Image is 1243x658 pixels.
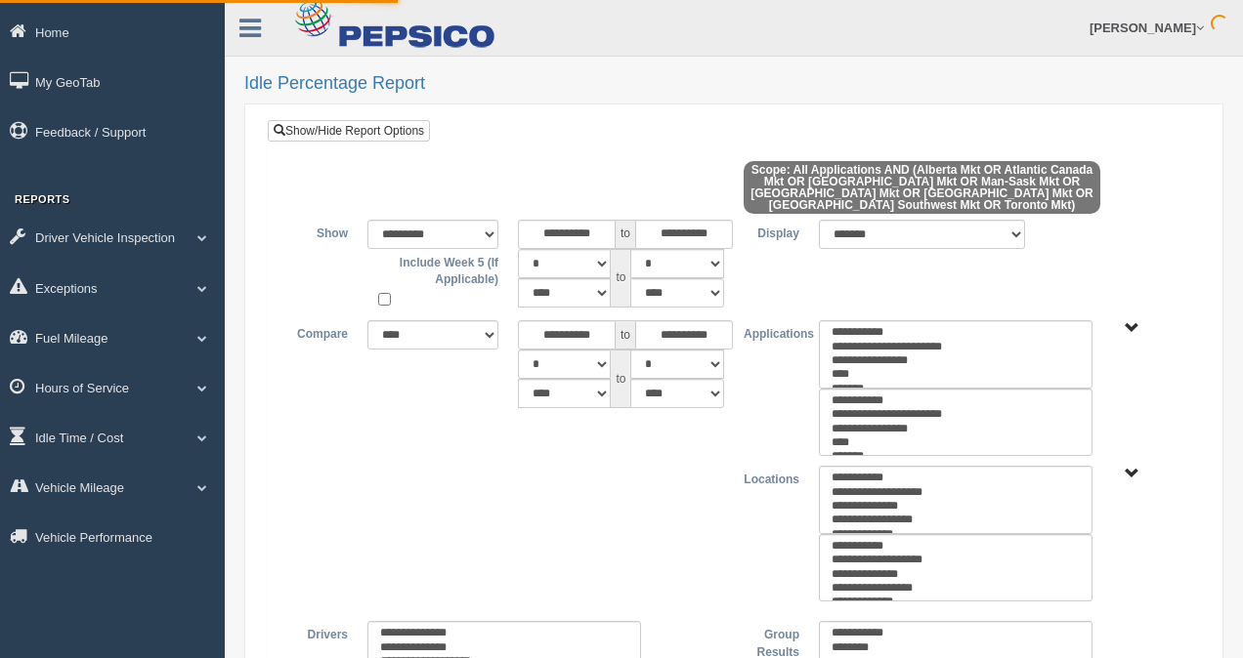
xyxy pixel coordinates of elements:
a: Show/Hide Report Options [268,120,430,142]
label: Include Week 5 (If Applicable) [367,249,498,289]
label: Display [734,220,809,243]
label: Compare [282,320,358,344]
span: to [611,249,630,308]
span: Scope: All Applications AND (Alberta Mkt OR Atlantic Canada Mkt OR [GEOGRAPHIC_DATA] Mkt OR Man-S... [744,161,1100,214]
label: Locations [734,466,809,489]
h2: Idle Percentage Report [244,74,1223,94]
span: to [616,320,635,350]
label: Show [282,220,358,243]
span: to [616,220,635,249]
label: Drivers [282,621,358,644]
label: Applications [734,320,809,344]
span: to [611,350,630,408]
